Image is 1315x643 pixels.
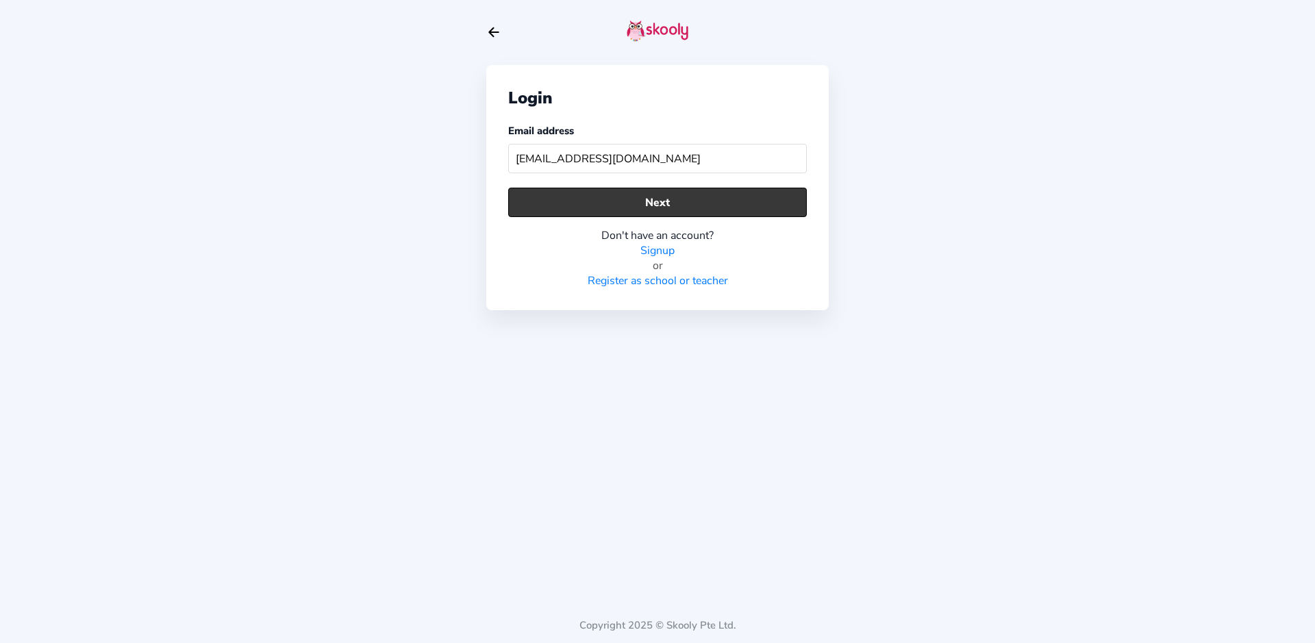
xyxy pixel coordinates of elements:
[486,25,501,40] button: arrow back outline
[508,228,807,243] div: Don't have an account?
[508,144,807,173] input: Your email address
[640,243,675,258] a: Signup
[588,273,728,288] a: Register as school or teacher
[508,188,807,217] button: Next
[508,87,807,109] div: Login
[627,20,688,42] img: skooly-logo.png
[508,124,574,138] label: Email address
[508,258,807,273] div: or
